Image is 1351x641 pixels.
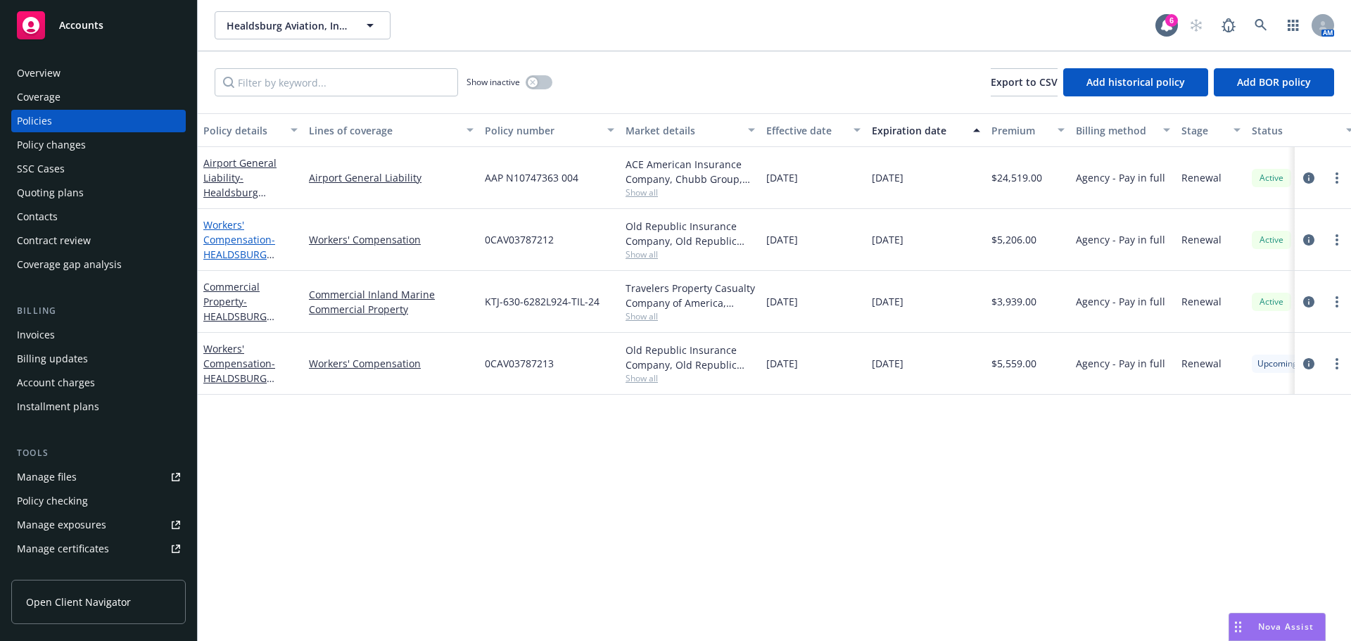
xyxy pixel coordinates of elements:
[1181,356,1222,371] span: Renewal
[11,466,186,488] a: Manage files
[1181,294,1222,309] span: Renewal
[203,218,275,276] a: Workers' Compensation
[1176,113,1246,147] button: Stage
[203,171,266,214] span: - Healdsburg Aviation, Inc.
[1229,614,1247,640] div: Drag to move
[203,156,277,214] a: Airport General Liability
[766,356,798,371] span: [DATE]
[11,304,186,318] div: Billing
[626,372,755,384] span: Show all
[626,186,755,198] span: Show all
[215,11,391,39] button: Healdsburg Aviation, Inc. (Commercial)
[17,158,65,180] div: SSC Cases
[872,170,903,185] span: [DATE]
[1257,172,1286,184] span: Active
[766,123,845,138] div: Effective date
[17,182,84,204] div: Quoting plans
[485,356,554,371] span: 0CAV03787213
[1279,11,1307,39] a: Switch app
[626,157,755,186] div: ACE American Insurance Company, Chubb Group, The ABC Program
[11,6,186,45] a: Accounts
[1181,123,1225,138] div: Stage
[17,62,61,84] div: Overview
[1257,234,1286,246] span: Active
[1214,11,1243,39] a: Report a Bug
[1076,294,1165,309] span: Agency - Pay in full
[17,538,109,560] div: Manage certificates
[1076,170,1165,185] span: Agency - Pay in full
[17,372,95,394] div: Account charges
[626,310,755,322] span: Show all
[1257,357,1298,370] span: Upcoming
[1214,68,1334,96] button: Add BOR policy
[766,170,798,185] span: [DATE]
[1300,231,1317,248] a: circleInformation
[991,356,1036,371] span: $5,559.00
[309,123,458,138] div: Lines of coverage
[303,113,479,147] button: Lines of coverage
[203,233,275,276] span: - HEALDSBURG AVIATION, INC
[11,514,186,536] a: Manage exposures
[17,490,88,512] div: Policy checking
[991,232,1036,247] span: $5,206.00
[1063,68,1208,96] button: Add historical policy
[1086,75,1185,89] span: Add historical policy
[11,110,186,132] a: Policies
[991,75,1058,89] span: Export to CSV
[309,356,474,371] a: Workers' Compensation
[1300,293,1317,310] a: circleInformation
[17,514,106,536] div: Manage exposures
[11,538,186,560] a: Manage certificates
[17,229,91,252] div: Contract review
[1182,11,1210,39] a: Start snowing
[11,158,186,180] a: SSC Cases
[1229,613,1326,641] button: Nova Assist
[17,395,99,418] div: Installment plans
[11,62,186,84] a: Overview
[1328,170,1345,186] a: more
[485,170,578,185] span: AAP N10747363 004
[991,170,1042,185] span: $24,519.00
[1181,232,1222,247] span: Renewal
[309,170,474,185] a: Airport General Liability
[11,395,186,418] a: Installment plans
[17,86,61,108] div: Coverage
[626,219,755,248] div: Old Republic Insurance Company, Old Republic General Insurance Group
[11,324,186,346] a: Invoices
[11,561,186,584] a: Manage claims
[1181,170,1222,185] span: Renewal
[1076,123,1155,138] div: Billing method
[626,343,755,372] div: Old Republic Insurance Company, Old Republic General Insurance Group
[17,466,77,488] div: Manage files
[198,113,303,147] button: Policy details
[620,113,761,147] button: Market details
[485,232,554,247] span: 0CAV03787212
[203,295,274,338] span: - HEALDSBURG AVIATION, INC.
[17,253,122,276] div: Coverage gap analysis
[26,595,131,609] span: Open Client Navigator
[766,232,798,247] span: [DATE]
[17,134,86,156] div: Policy changes
[59,20,103,31] span: Accounts
[215,68,458,96] input: Filter by keyword...
[485,294,600,309] span: KTJ-630-6282L924-TIL-24
[991,123,1049,138] div: Premium
[1076,356,1165,371] span: Agency - Pay in full
[17,324,55,346] div: Invoices
[309,232,474,247] a: Workers' Compensation
[872,232,903,247] span: [DATE]
[11,229,186,252] a: Contract review
[467,76,520,88] span: Show inactive
[309,302,474,317] a: Commercial Property
[1070,113,1176,147] button: Billing method
[479,113,620,147] button: Policy number
[227,18,348,33] span: Healdsburg Aviation, Inc. (Commercial)
[17,561,88,584] div: Manage claims
[11,182,186,204] a: Quoting plans
[11,348,186,370] a: Billing updates
[991,68,1058,96] button: Export to CSV
[872,123,965,138] div: Expiration date
[1252,123,1338,138] div: Status
[626,281,755,310] div: Travelers Property Casualty Company of America, Travelers Insurance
